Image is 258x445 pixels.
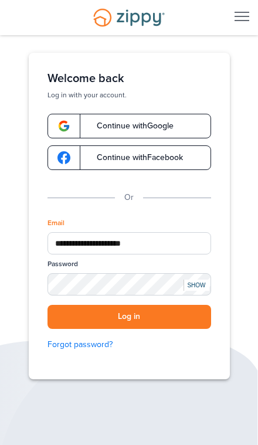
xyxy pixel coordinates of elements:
a: google-logoContinue withFacebook [47,145,211,170]
a: Forgot password? [47,338,211,351]
div: SHOW [184,280,209,291]
a: google-logoContinue withGoogle [47,114,211,138]
input: Email [47,232,211,254]
label: Email [47,218,64,228]
p: Or [124,191,134,204]
button: Log in [47,305,211,329]
label: Password [47,259,78,269]
h1: Welcome back [47,72,211,86]
img: google-logo [57,120,70,133]
span: Continue with Google [85,122,174,130]
p: Log in with your account. [47,90,211,100]
img: google-logo [57,151,70,164]
input: Password [47,273,211,295]
span: Continue with Facebook [85,154,183,162]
